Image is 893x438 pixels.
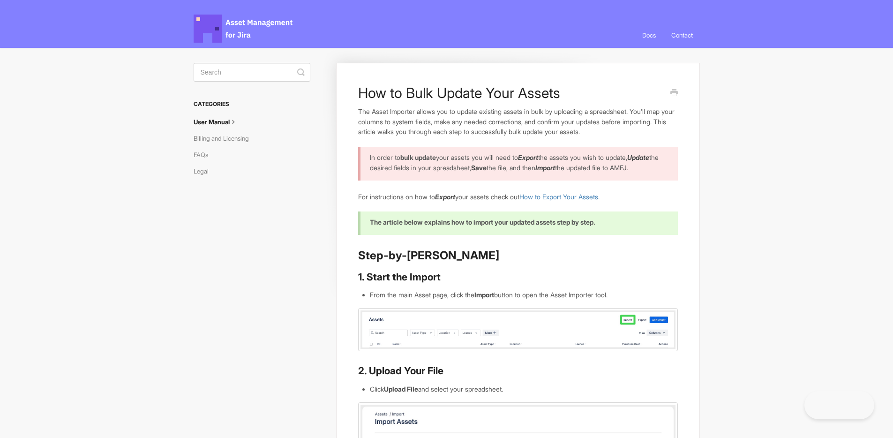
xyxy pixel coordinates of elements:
b: The article below explains how to import your updated assets step by step. [370,218,595,226]
li: From the main Asset page, click the button to open the Asset Importer tool. [370,290,677,300]
em: Import [535,164,555,172]
a: FAQs [194,147,215,162]
p: For instructions on how to your assets check out . [358,192,677,202]
a: Legal [194,164,216,179]
li: Click and select your spreadsheet. [370,384,677,394]
a: Contact [664,23,700,48]
p: In order to your assets you will need to the assets you wish to update, the desired fields in you... [370,152,666,173]
p: The Asset Importer allows you to update existing assets in bulk by uploading a spreadsheet. You’l... [358,106,677,137]
input: Search [194,63,310,82]
a: Print this Article [670,88,678,98]
a: Docs [635,23,663,48]
b: bulk update [400,153,436,161]
h1: How to Bulk Update Your Assets [358,84,663,101]
strong: Save [471,164,487,172]
strong: Import [474,291,494,299]
span: Asset Management for Jira Docs [194,15,294,43]
a: How to Export Your Assets [519,193,598,201]
a: Billing and Licensing [194,131,256,146]
em: Export [518,153,538,161]
h2: Step-by-[PERSON_NAME] [358,248,677,263]
img: file-QvZ9KPEGLA.jpg [358,308,677,352]
h3: Categories [194,96,310,113]
iframe: Toggle Customer Support [804,391,874,419]
h3: 2. Upload Your File [358,364,677,378]
a: User Manual [194,114,245,129]
strong: Upload File [384,385,418,393]
h3: 1. Start the Import [358,271,677,284]
em: Export [435,193,455,201]
em: Update [627,153,649,161]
